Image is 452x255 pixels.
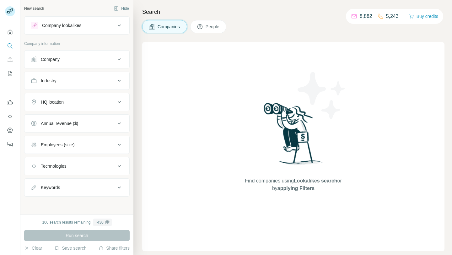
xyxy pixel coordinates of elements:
[41,184,60,191] div: Keywords
[42,219,111,226] div: 100 search results remaining
[41,142,74,148] div: Employees (size)
[294,178,337,183] span: Lookalikes search
[5,40,15,52] button: Search
[24,6,44,11] div: New search
[158,24,180,30] span: Companies
[206,24,220,30] span: People
[386,13,399,20] p: 5,243
[24,41,130,46] p: Company information
[41,163,67,169] div: Technologies
[95,220,104,225] div: + 430
[24,73,129,88] button: Industry
[24,159,129,174] button: Technologies
[54,245,86,251] button: Save search
[5,111,15,122] button: Use Surfe API
[24,116,129,131] button: Annual revenue ($)
[5,54,15,65] button: Enrich CSV
[5,97,15,108] button: Use Surfe on LinkedIn
[41,99,64,105] div: HQ location
[41,120,78,127] div: Annual revenue ($)
[409,12,438,21] button: Buy credits
[24,18,129,33] button: Company lookalikes
[99,245,130,251] button: Share filters
[42,22,81,29] div: Company lookalikes
[360,13,372,20] p: 8,882
[41,78,56,84] div: Industry
[243,177,343,192] span: Find companies using or by
[293,67,350,124] img: Surfe Illustration - Stars
[142,8,444,16] h4: Search
[109,4,133,13] button: Hide
[24,95,129,110] button: HQ location
[5,138,15,150] button: Feedback
[5,68,15,79] button: My lists
[41,56,60,62] div: Company
[5,125,15,136] button: Dashboard
[24,245,42,251] button: Clear
[277,186,315,191] span: applying Filters
[24,180,129,195] button: Keywords
[5,26,15,38] button: Quick start
[24,137,129,152] button: Employees (size)
[261,101,326,171] img: Surfe Illustration - Woman searching with binoculars
[24,52,129,67] button: Company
